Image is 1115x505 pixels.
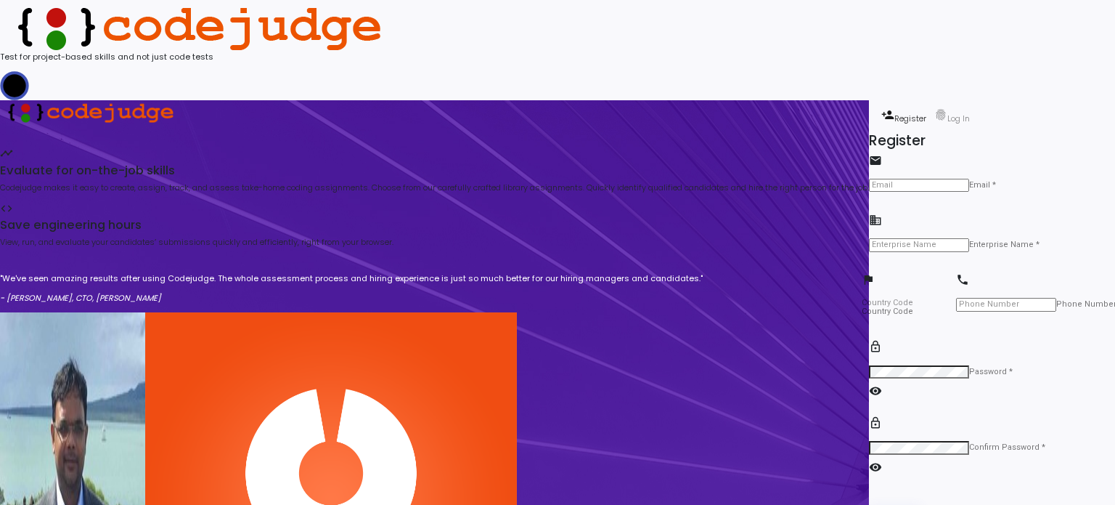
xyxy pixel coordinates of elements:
a: person_addRegister [877,104,930,129]
mat-label: Country Code [862,307,913,316]
mat-icon: visibility [869,460,882,474]
mat-icon: lock_outline [869,339,882,354]
mat-label: Email * [969,180,996,190]
h3: Register [869,132,1115,149]
input: Enterprise Name [869,238,969,251]
mat-icon: phone [956,272,969,287]
input: Phone Number [956,298,1056,311]
mat-label: Enterprise Name * [969,240,1040,249]
mat-icon: email [869,153,882,168]
mat-icon: lock_outline [869,416,882,430]
i: fingerprint [934,108,947,121]
i: person_add [881,108,894,121]
input: Email [869,179,969,192]
a: fingerprintLog In [930,104,973,129]
mat-icon: visibility [869,384,882,398]
mat-label: Confirm Password * [969,443,1045,452]
mat-icon: flag [862,272,875,287]
mat-label: Password * [969,367,1013,376]
span: Country Code [862,298,913,307]
mat-icon: business [869,213,882,227]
